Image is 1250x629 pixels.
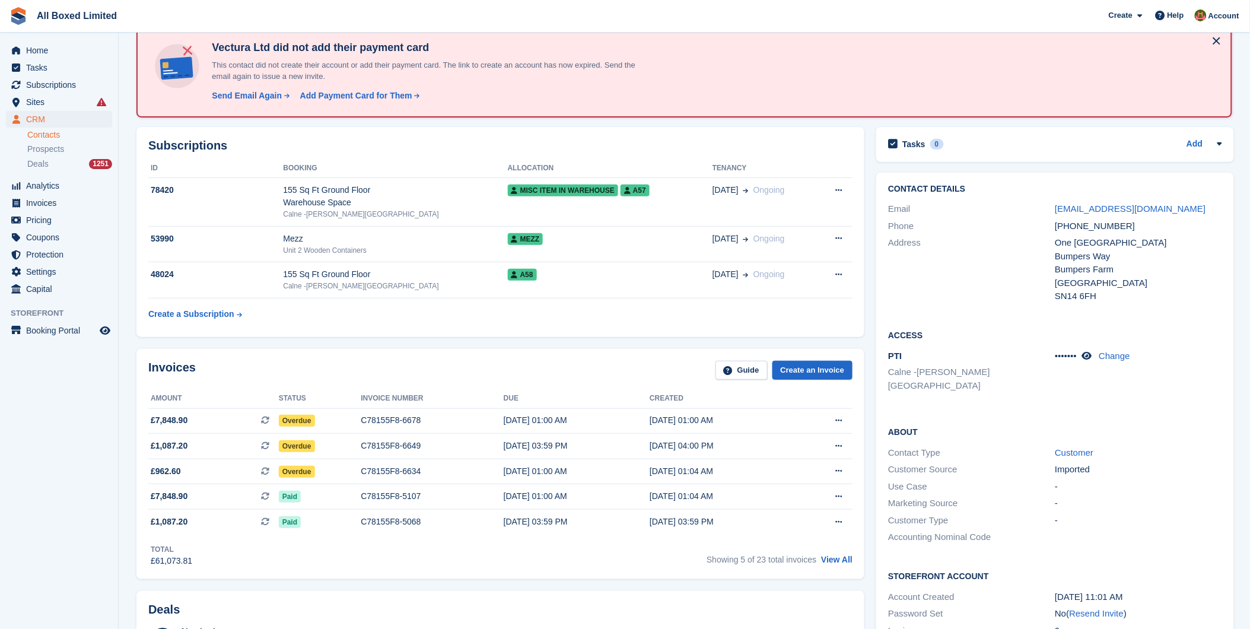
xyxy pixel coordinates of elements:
div: Bumpers Farm [1055,263,1222,277]
div: C78155F8-6649 [361,440,504,452]
span: Coupons [26,229,97,246]
span: Tasks [26,59,97,76]
span: Ongoing [753,269,785,279]
div: C78155F8-5107 [361,490,504,503]
div: [DATE] 04:00 PM [650,440,796,452]
span: Overdue [279,415,315,427]
div: SN14 6FH [1055,290,1222,303]
div: 48024 [148,268,283,281]
span: [DATE] [713,184,739,196]
div: 0 [930,139,944,150]
h2: Deals [148,603,180,617]
span: £1,087.20 [151,516,187,528]
div: Accounting Nominal Code [888,530,1055,544]
span: Settings [26,263,97,280]
span: A58 [508,269,537,281]
div: [DATE] 01:00 AM [504,414,650,427]
div: 53990 [148,233,283,245]
span: Paid [279,516,301,528]
div: One [GEOGRAPHIC_DATA] [1055,236,1222,250]
span: Pricing [26,212,97,228]
span: Analytics [26,177,97,194]
div: Email [888,202,1055,216]
h2: Invoices [148,361,196,380]
div: Address [888,236,1055,303]
span: Account [1208,10,1239,22]
div: Password Set [888,607,1055,621]
i: Smart entry sync failures have occurred [97,97,106,107]
div: Calne -[PERSON_NAME][GEOGRAPHIC_DATA] [283,281,507,291]
th: Amount [148,389,279,408]
span: Help [1168,9,1184,21]
span: Subscriptions [26,77,97,93]
div: Customer Source [888,463,1055,476]
a: menu [6,94,112,110]
span: Overdue [279,466,315,478]
div: [DATE] 11:01 AM [1055,590,1222,604]
th: ID [148,159,283,178]
span: PTI [888,351,902,361]
div: [DATE] 01:00 AM [650,414,796,427]
span: A57 [621,185,650,196]
span: Deals [27,158,49,170]
a: Preview store [98,323,112,338]
span: Sites [26,94,97,110]
span: £7,848.90 [151,414,187,427]
th: Tenancy [713,159,817,178]
div: £61,073.81 [151,555,192,567]
span: Capital [26,281,97,297]
div: Total [151,544,192,555]
h2: About [888,425,1222,437]
a: menu [6,111,112,128]
div: - [1055,514,1222,528]
a: menu [6,263,112,280]
a: Change [1099,351,1131,361]
a: Create a Subscription [148,303,242,325]
a: Contacts [27,129,112,141]
div: [DATE] 01:04 AM [650,465,796,478]
div: No [1055,607,1222,621]
span: Home [26,42,97,59]
div: C78155F8-5068 [361,516,504,528]
th: Due [504,389,650,408]
span: Prospects [27,144,64,155]
a: Customer [1055,447,1093,458]
a: Add [1187,138,1203,151]
img: no-card-linked-e7822e413c904bf8b177c4d89f31251c4716f9871600ec3ca5bfc59e148c83f4.svg [152,41,202,91]
span: [DATE] [713,268,739,281]
img: stora-icon-8386f47178a22dfd0bd8f6a31ec36ba5ce8667c1dd55bd0f319d3a0aa187defe.svg [9,7,27,25]
div: Imported [1055,463,1222,476]
div: [DATE] 01:00 AM [504,490,650,503]
div: Calne -[PERSON_NAME][GEOGRAPHIC_DATA] [283,209,507,220]
span: ( ) [1067,608,1127,618]
div: - [1055,480,1222,494]
li: Calne -[PERSON_NAME][GEOGRAPHIC_DATA] [888,366,1055,392]
span: CRM [26,111,97,128]
a: All Boxed Limited [32,6,122,26]
div: [DATE] 01:00 AM [504,465,650,478]
div: Unit 2 Wooden Containers [283,245,507,256]
div: Customer Type [888,514,1055,528]
div: Bumpers Way [1055,250,1222,263]
span: Ongoing [753,185,785,195]
h2: Access [888,329,1222,341]
span: Overdue [279,440,315,452]
h2: Contact Details [888,185,1222,194]
a: Resend Invite [1070,608,1124,618]
span: ••••••• [1055,351,1077,361]
a: menu [6,195,112,211]
th: Booking [283,159,507,178]
div: Phone [888,220,1055,233]
div: [PHONE_NUMBER] [1055,220,1222,233]
a: menu [6,177,112,194]
a: menu [6,59,112,76]
span: Storefront [11,307,118,319]
th: Created [650,389,796,408]
span: Create [1109,9,1133,21]
div: Use Case [888,480,1055,494]
img: Sharon Hawkins [1195,9,1207,21]
span: £1,087.20 [151,440,187,452]
span: Protection [26,246,97,263]
a: menu [6,322,112,339]
a: Create an Invoice [772,361,853,380]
